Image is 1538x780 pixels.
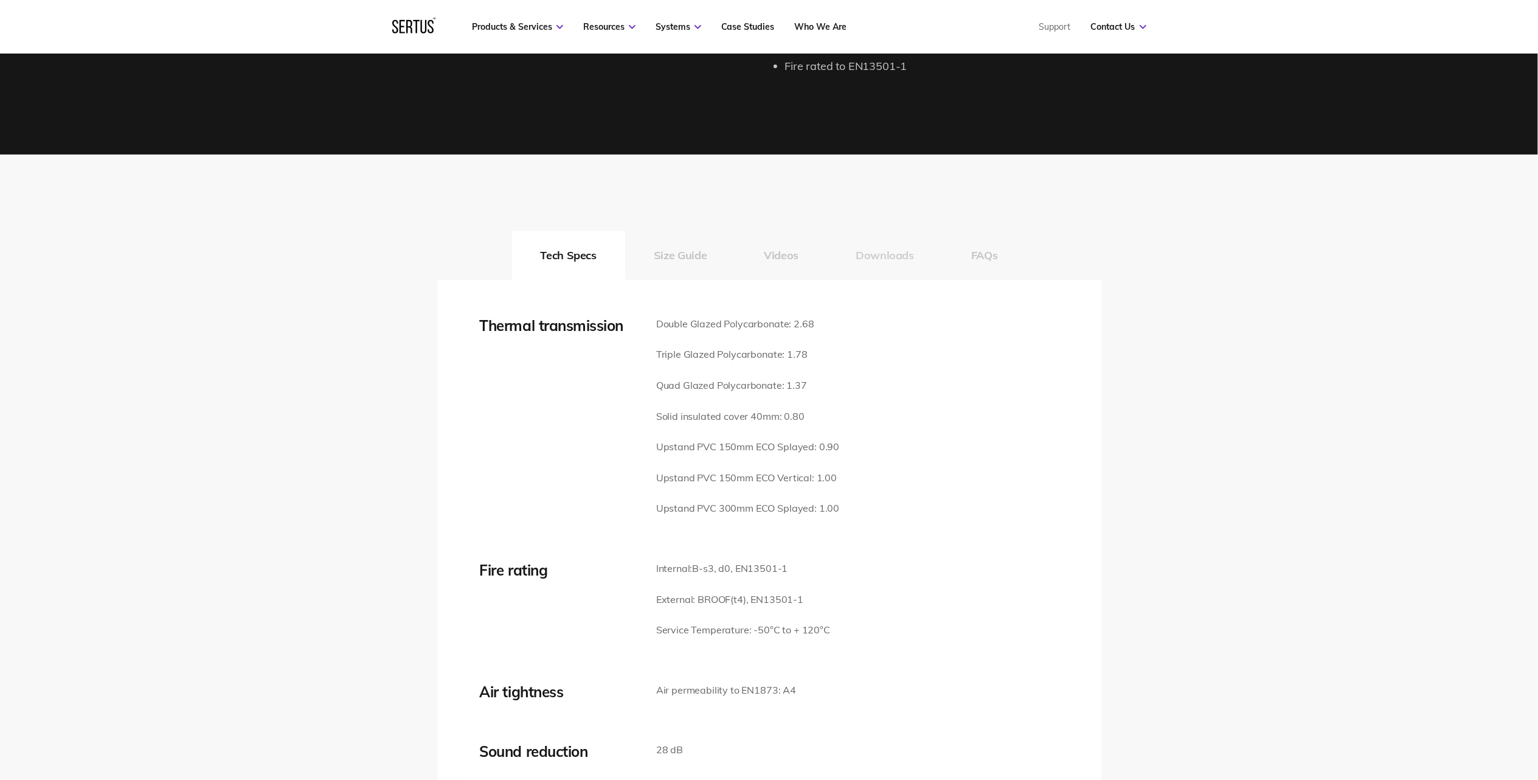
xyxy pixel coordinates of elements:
[480,561,638,579] div: Fire rating
[827,231,943,280] button: Downloads
[1091,21,1146,32] a: Contact Us
[721,21,775,32] a: Case Studies
[656,742,683,758] p: 28 dB
[480,316,638,335] div: Thermal transmission
[472,21,563,32] a: Products & Services
[480,742,638,761] div: Sound reduction
[656,316,839,332] p: Double Glazed Polycarbonate: 2.68
[656,501,839,517] p: Upstand PVC 300mm ECO Splayed: 1.00
[656,21,701,32] a: Systems
[656,470,839,486] p: Upstand PVC 150mm ECO Vertical: 1.00
[656,561,830,577] p: Internal:
[656,347,839,363] p: Triple Glazed Polycarbonate: 1.78
[795,21,847,32] a: Who We Are
[730,593,803,605] span: (t4), EN13501-1
[1320,639,1538,780] iframe: Chat Widget
[656,622,830,638] p: Service Temperature: -50°C to + 120°C
[656,409,839,425] p: Solid insulated cover 40mm: 0.80
[656,593,704,605] span: External: B
[656,683,796,698] p: Air permeability to EN1873: A4
[583,21,636,32] a: Resources
[704,593,730,605] span: ROOF
[656,378,839,394] p: Quad Glazed Polycarbonate: 1.37
[692,562,788,574] span: B-s3, d0, EN13501-1
[625,231,735,280] button: Size Guide
[943,231,1027,280] button: FAQs
[656,439,839,455] p: Upstand PVC 150mm ECO Splayed: 0.90
[735,231,827,280] button: Videos
[1039,21,1071,32] a: Support
[480,683,638,701] div: Air tightness
[785,58,1101,75] li: Fire rated to EN13501-1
